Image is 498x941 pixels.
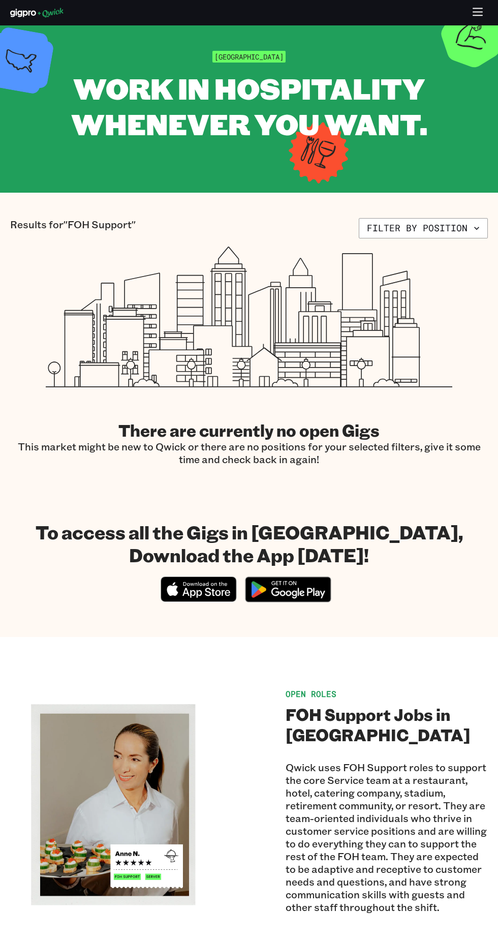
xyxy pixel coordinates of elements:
[161,593,237,604] a: Download on the App Store
[10,704,212,906] img: Woman standing at computer.
[10,440,488,466] p: This market might be new to Qwick or there are no positions for your selected filters, give it so...
[10,420,488,440] h2: There are currently no open Gigs
[71,69,427,143] span: WORK IN HOSPITALITY WHENEVER YOU WANT.
[286,704,488,745] h2: FOH Support Jobs in [GEOGRAPHIC_DATA]
[286,688,336,699] span: Open Roles
[239,570,337,609] img: Get it on Google Play
[359,218,488,238] button: Filter by position
[286,761,488,914] p: Qwick uses FOH Support roles to support the core Service team at a restaurant, hotel, catering co...
[10,521,488,566] h1: To access all the Gigs in [GEOGRAPHIC_DATA], Download the App [DATE]!
[10,218,136,238] p: Results for "FOH Support"
[212,51,286,63] span: [GEOGRAPHIC_DATA]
